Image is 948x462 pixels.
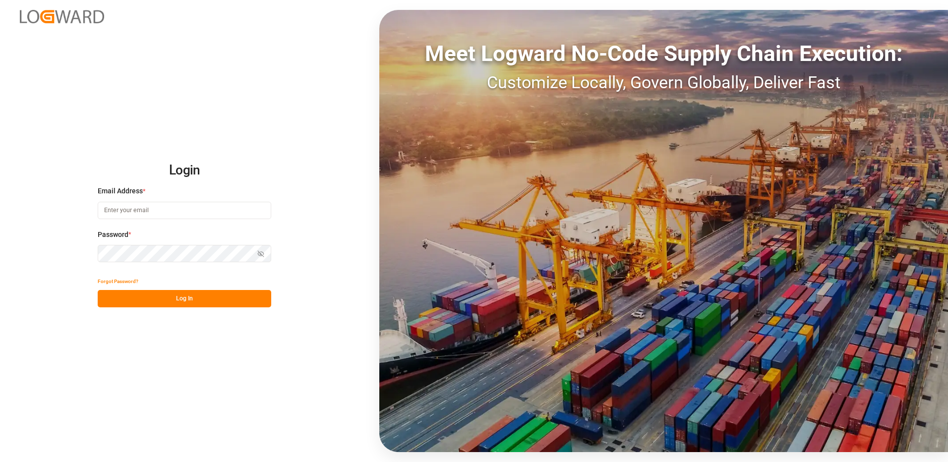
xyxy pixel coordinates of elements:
[98,273,138,290] button: Forgot Password?
[20,10,104,23] img: Logward_new_orange.png
[98,290,271,307] button: Log In
[379,37,948,70] div: Meet Logward No-Code Supply Chain Execution:
[98,186,143,196] span: Email Address
[98,202,271,219] input: Enter your email
[98,155,271,186] h2: Login
[379,70,948,95] div: Customize Locally, Govern Globally, Deliver Fast
[98,230,128,240] span: Password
